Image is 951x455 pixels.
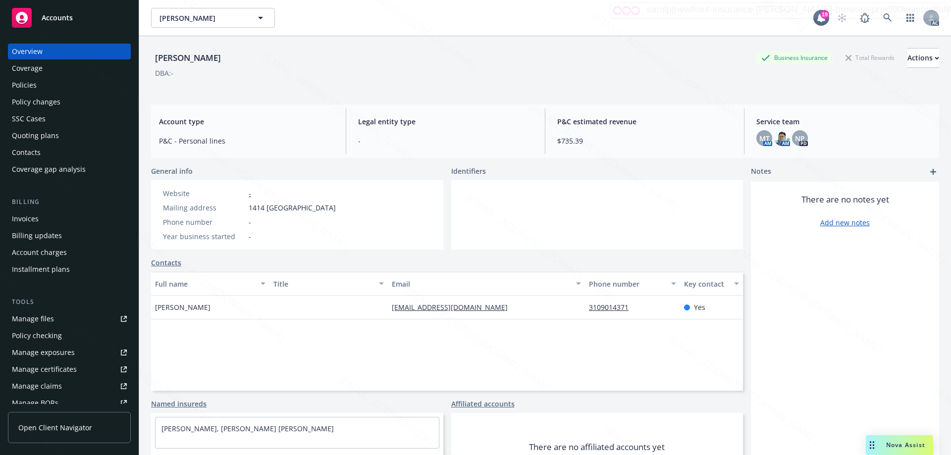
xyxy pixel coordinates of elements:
[12,44,43,59] div: Overview
[751,166,771,178] span: Notes
[159,136,334,146] span: P&C - Personal lines
[820,217,870,228] a: Add new notes
[358,116,533,127] span: Legal entity type
[756,51,833,64] div: Business Insurance
[151,166,193,176] span: General info
[358,136,533,146] span: -
[163,231,245,242] div: Year business started
[161,424,334,433] a: [PERSON_NAME], [PERSON_NAME] [PERSON_NAME]
[12,345,75,360] div: Manage exposures
[841,51,899,64] div: Total Rewards
[8,328,131,344] a: Policy checking
[8,4,131,32] a: Accounts
[12,361,77,377] div: Manage certificates
[866,435,933,455] button: Nova Assist
[12,128,59,144] div: Quoting plans
[151,272,269,296] button: Full name
[249,231,251,242] span: -
[759,133,770,144] span: MT
[8,228,131,244] a: Billing updates
[12,94,60,110] div: Policy changes
[557,116,732,127] span: P&C estimated revenue
[163,217,245,227] div: Phone number
[12,378,62,394] div: Manage claims
[8,197,131,207] div: Billing
[8,211,131,227] a: Invoices
[774,130,790,146] img: photo
[680,272,743,296] button: Key contact
[12,145,41,160] div: Contacts
[273,279,373,289] div: Title
[12,228,62,244] div: Billing updates
[886,441,925,449] span: Nova Assist
[8,145,131,160] a: Contacts
[249,217,251,227] span: -
[18,422,92,433] span: Open Client Navigator
[8,111,131,127] a: SSC Cases
[8,161,131,177] a: Coverage gap analysis
[907,49,939,67] div: Actions
[159,116,334,127] span: Account type
[8,245,131,260] a: Account charges
[694,302,705,312] span: Yes
[820,10,829,19] div: 19
[42,14,73,22] span: Accounts
[855,8,875,28] a: Report a Bug
[589,303,636,312] a: 3109014371
[557,136,732,146] span: $735.39
[12,211,39,227] div: Invoices
[12,60,43,76] div: Coverage
[12,77,37,93] div: Policies
[155,302,211,312] span: [PERSON_NAME]
[12,161,86,177] div: Coverage gap analysis
[12,111,46,127] div: SSC Cases
[12,245,67,260] div: Account charges
[392,279,570,289] div: Email
[684,279,728,289] div: Key contact
[249,189,251,198] a: -
[927,166,939,178] a: add
[12,328,62,344] div: Policy checking
[155,68,173,78] div: DBA: -
[163,188,245,199] div: Website
[900,8,920,28] a: Switch app
[8,361,131,377] a: Manage certificates
[8,378,131,394] a: Manage claims
[907,48,939,68] button: Actions
[151,8,275,28] button: [PERSON_NAME]
[8,261,131,277] a: Installment plans
[8,345,131,360] a: Manage exposures
[451,399,515,409] a: Affiliated accounts
[8,60,131,76] a: Coverage
[8,395,131,411] a: Manage BORs
[151,51,225,64] div: [PERSON_NAME]
[866,435,878,455] div: Drag to move
[8,77,131,93] a: Policies
[801,194,889,205] span: There are no notes yet
[12,261,70,277] div: Installment plans
[8,44,131,59] a: Overview
[8,311,131,327] a: Manage files
[151,257,181,268] a: Contacts
[8,94,131,110] a: Policy changes
[589,279,665,289] div: Phone number
[756,116,931,127] span: Service team
[388,272,585,296] button: Email
[8,297,131,307] div: Tools
[392,303,516,312] a: [EMAIL_ADDRESS][DOMAIN_NAME]
[155,279,255,289] div: Full name
[269,272,388,296] button: Title
[249,202,336,213] span: 1414 [GEOGRAPHIC_DATA]
[151,399,207,409] a: Named insureds
[8,128,131,144] a: Quoting plans
[529,441,665,453] span: There are no affiliated accounts yet
[585,272,680,296] button: Phone number
[12,311,54,327] div: Manage files
[12,395,58,411] div: Manage BORs
[878,8,898,28] a: Search
[163,202,245,213] div: Mailing address
[832,8,852,28] a: Start snowing
[159,13,245,23] span: [PERSON_NAME]
[451,166,486,176] span: Identifiers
